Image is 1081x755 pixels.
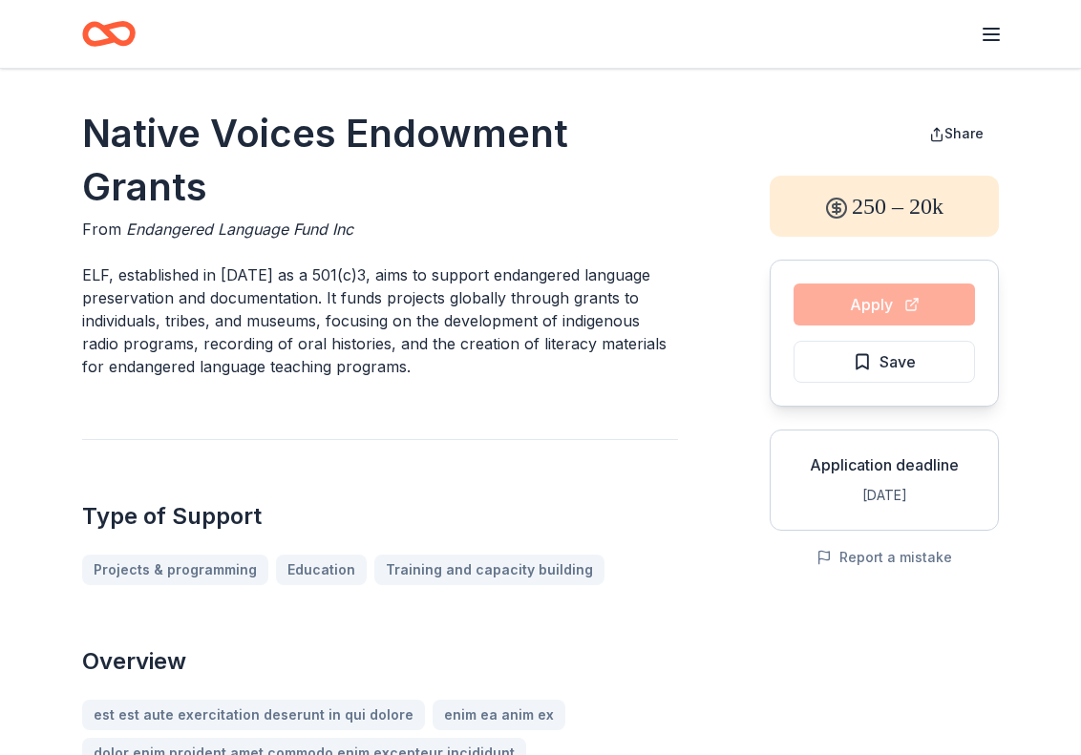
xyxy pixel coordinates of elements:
span: Share [944,125,984,141]
button: Share [914,115,999,153]
h2: Type of Support [82,501,678,532]
div: From [82,218,678,241]
a: Home [82,11,136,56]
button: Save [794,341,975,383]
span: Endangered Language Fund Inc [126,220,353,239]
div: 250 – 20k [770,176,999,237]
p: ELF, established in [DATE] as a 501(c)3, aims to support endangered language preservation and doc... [82,263,678,378]
span: Save [880,349,916,374]
h1: Native Voices Endowment Grants [82,107,678,214]
span: [DATE] [862,487,907,503]
button: Report a mistake [816,546,952,569]
h2: Overview [82,646,678,677]
div: Application deadline [786,453,983,476]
